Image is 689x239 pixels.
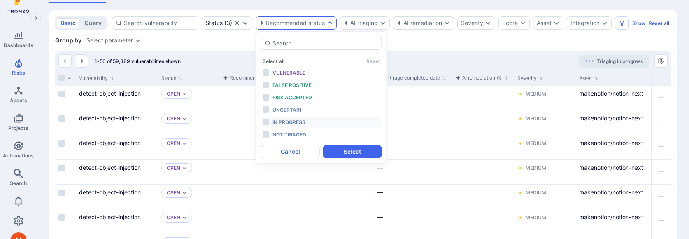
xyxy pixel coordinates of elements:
[31,13,41,23] button: Expand navigation menu
[158,185,220,209] div: Cell for Status
[579,115,643,122] a: makenotion/notion-next
[649,20,669,26] button: Reset all
[158,135,220,159] div: Cell for Status
[58,91,65,97] span: Select row
[79,213,141,220] a: detect-object-injection
[58,165,65,171] span: Select row
[272,39,378,47] input: Search
[182,190,187,195] button: Expand dropdown
[272,119,305,125] span: In progress
[259,20,325,26] button: Recommended status
[344,20,378,26] div: AI triaging
[55,135,76,159] div: Cell for selection
[537,20,552,26] button: Asset
[76,160,158,184] div: Cell for Vulnerability
[514,160,576,184] div: Cell for Severity
[205,20,223,26] div: Status
[220,160,302,184] div: Cell for aiCtx.triageStatus
[654,214,668,227] button: Row actions menu
[55,185,76,209] div: Cell for selection
[86,37,141,44] div: grouping parameters
[526,214,546,221] div: Medium
[379,20,386,26] button: Expand dropdown
[79,90,141,97] a: detect-object-injection
[615,16,629,30] button: Filters
[461,20,483,26] div: Severity
[485,20,491,26] button: Expand dropdown
[182,91,187,96] button: Expand dropdown
[397,20,442,26] button: AI remediation
[377,114,449,122] div: —
[526,165,546,171] div: Medium
[95,58,181,64] span: 1-50 of 59,389 vulnerabilities shown
[79,189,141,196] a: detect-object-injection
[79,115,141,122] a: detect-object-injection
[632,20,645,26] button: Show
[444,20,450,26] button: Expand dropdown
[272,70,305,76] span: Vulnerable
[55,160,76,184] div: Cell for selection
[526,140,546,147] div: Medium
[182,116,187,121] button: Expand dropdown
[502,19,518,27] div: Score
[58,75,65,81] span: Select all rows
[377,163,449,172] div: —
[374,110,452,135] div: Cell for aiCtx.triageFinishedAt
[377,75,446,81] button: Sort by function(){return k.createElement(dN.A,{direction:"row",alignItems:"center",gap:4},k.crea...
[576,160,650,184] div: Cell for Asset
[57,18,79,28] button: basic
[654,165,668,178] button: Row actions menu
[651,86,671,110] div: Cell for
[514,185,576,209] div: Cell for Severity
[79,139,141,146] a: detect-object-injection
[167,140,180,147] button: Open
[570,20,600,26] button: Integration
[135,37,141,44] button: Expand dropdown
[553,20,560,26] button: Expand dropdown
[220,135,302,159] div: Cell for aiCtx.triageStatus
[514,209,576,234] div: Cell for Severity
[220,110,302,135] div: Cell for aiCtx.triageStatus
[272,82,312,88] span: False positive
[456,75,508,81] button: Sort by function(){return k.createElement(dN.A,{direction:"row",alignItems:"center",gap:4},k.crea...
[377,138,449,147] div: —
[223,75,292,81] button: Sort by function(){return k.createElement(dN.A,{direction:"row",alignItems:"center",gap:4},k.crea...
[161,75,182,82] button: Sort by Status
[76,135,158,159] div: Cell for Vulnerability
[76,209,158,234] div: Cell for Vulnerability
[220,185,302,209] div: Cell for aiCtx.triageStatus
[576,86,650,110] div: Cell for Asset
[452,86,514,110] div: Cell for aiCtx.remediationStatus
[10,97,27,103] span: Assets
[579,90,643,97] a: makenotion/notion-next
[654,54,668,68] button: Manage columns
[167,190,180,196] p: Open
[579,213,643,220] a: makenotion/notion-next
[12,70,25,76] span: Risks
[326,20,333,26] button: Expand dropdown
[498,16,530,30] button: Score
[79,75,114,82] button: Sort by Vulnerability
[263,58,284,64] button: Select all
[55,86,76,110] div: Cell for selection
[167,165,180,171] button: Open
[377,213,449,221] div: —
[86,37,133,44] button: Select parameter
[167,91,180,97] button: Open
[167,214,180,221] p: Open
[182,141,187,146] button: Expand dropdown
[452,185,514,209] div: Cell for aiCtx.remediationStatus
[323,145,382,158] button: Select
[58,54,72,68] button: Go to the previous page
[76,185,158,209] div: Cell for Vulnerability
[272,94,312,101] span: Risk accepted
[4,42,33,48] span: Dashboards
[55,110,76,135] div: Cell for selection
[576,135,650,159] div: Cell for Asset
[576,110,650,135] div: Cell for Asset
[261,145,320,158] button: Cancel
[517,75,543,82] button: Sort by Severity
